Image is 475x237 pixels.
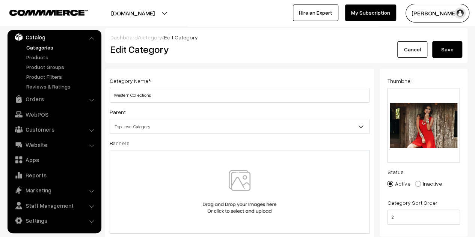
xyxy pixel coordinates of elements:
a: Customers [9,123,99,136]
label: Category Name [110,77,151,85]
img: COMMMERCE [9,10,88,15]
a: Product Groups [24,63,99,71]
a: Products [24,53,99,61]
a: Settings [9,214,99,227]
a: Dashboard [110,34,138,40]
label: Parent [110,108,126,116]
div: / / [110,33,462,41]
span: Edit Category [164,34,198,40]
a: My Subscription [345,4,396,21]
label: Thumbnail [387,77,412,85]
a: Orders [9,92,99,106]
label: Active [387,180,410,187]
span: Top Level Category [110,119,369,134]
a: category [140,34,162,40]
input: Enter Number [387,210,460,225]
a: Categories [24,43,99,51]
a: Product Filters [24,73,99,81]
span: Top Level Category [110,120,369,133]
img: user [454,7,466,19]
button: [DOMAIN_NAME] [85,4,181,22]
h2: Edit Category [110,43,371,55]
a: Catalog [9,30,99,44]
a: Reviews & Ratings [24,82,99,90]
a: Website [9,138,99,151]
a: Reports [9,168,99,182]
a: COMMMERCE [9,7,75,16]
label: Banners [110,139,130,147]
a: Marketing [9,183,99,197]
a: Cancel [397,41,427,58]
label: Status [387,168,403,176]
input: Category Name [110,88,369,103]
button: Save [432,41,462,58]
a: Hire an Expert [293,4,338,21]
label: Category Sort Order [387,199,437,207]
a: Staff Management [9,199,99,212]
button: [PERSON_NAME] [406,4,469,22]
label: Inactive [415,180,442,187]
a: Apps [9,153,99,166]
a: WebPOS [9,108,99,121]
